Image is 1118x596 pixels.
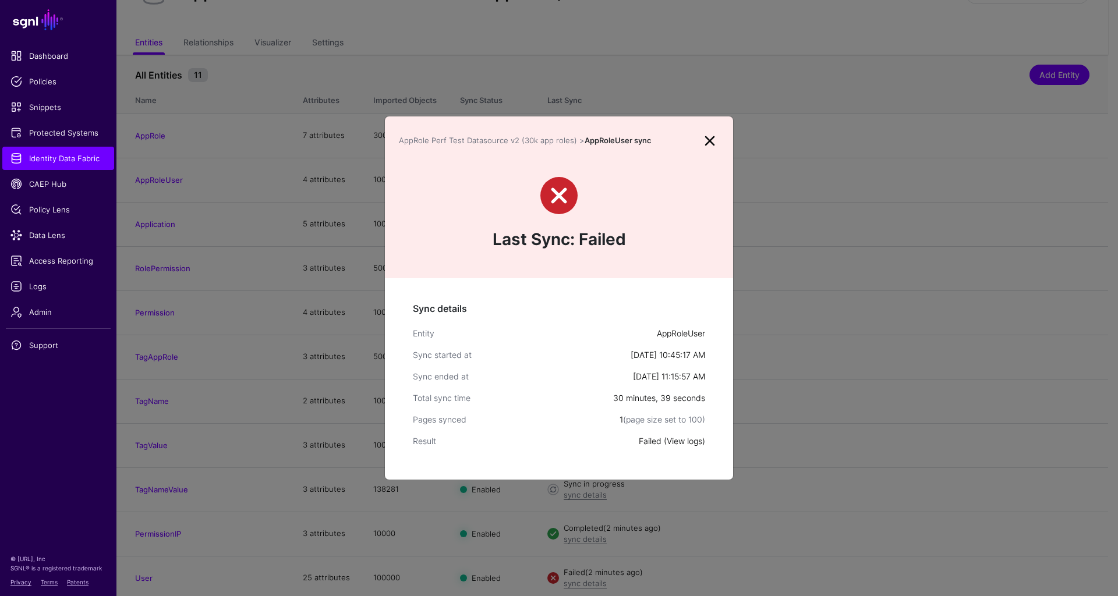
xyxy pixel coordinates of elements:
[631,349,705,361] div: [DATE] 10:45:17 AM
[639,435,705,447] div: Failed ( )
[667,436,702,446] a: View logs
[399,228,719,251] h4: Last Sync: Failed
[633,370,705,382] div: [DATE] 11:15:57 AM
[623,414,705,424] span: (page size set to 100)
[413,413,620,425] div: Pages synced
[413,392,613,404] div: Total sync time
[413,327,657,339] div: Entity
[413,435,639,447] div: Result
[413,370,633,382] div: Sync ended at
[657,327,705,339] div: AppRoleUser
[399,136,585,145] span: AppRole Perf Test Datasource v2 (30k app roles) >
[620,413,705,425] div: 1
[613,392,705,404] div: 30 minutes, 39 seconds
[413,301,705,315] h5: Sync details
[399,136,700,146] h3: AppRoleUser sync
[413,349,631,361] div: Sync started at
